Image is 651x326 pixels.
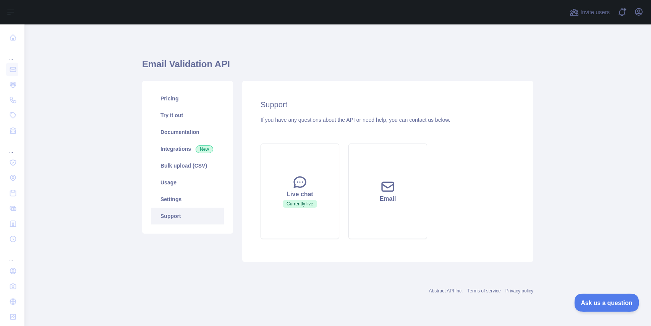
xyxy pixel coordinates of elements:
h2: Support [261,99,515,110]
span: New [196,145,213,153]
a: Terms of service [467,288,500,294]
div: ... [6,139,18,154]
a: Support [151,208,224,224]
span: Invite users [580,8,610,17]
a: Pricing [151,90,224,107]
a: Documentation [151,124,224,140]
a: Try it out [151,107,224,124]
iframe: Toggle Customer Support [575,294,640,311]
a: Bulk upload (CSV) [151,157,224,174]
div: If you have any questions about the API or need help, you can contact us below. [261,116,515,124]
span: Currently live [283,200,317,208]
a: Settings [151,191,224,208]
a: Privacy policy [505,288,533,294]
button: Email [348,144,427,239]
div: Live chat [270,190,330,199]
div: ... [6,46,18,61]
button: Invite users [568,6,611,18]
a: Usage [151,174,224,191]
a: Integrations New [151,140,224,157]
div: Email [358,194,418,203]
button: Live chatCurrently live [261,144,339,239]
h1: Email Validation API [142,58,533,76]
div: ... [6,247,18,263]
a: Abstract API Inc. [429,288,463,294]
